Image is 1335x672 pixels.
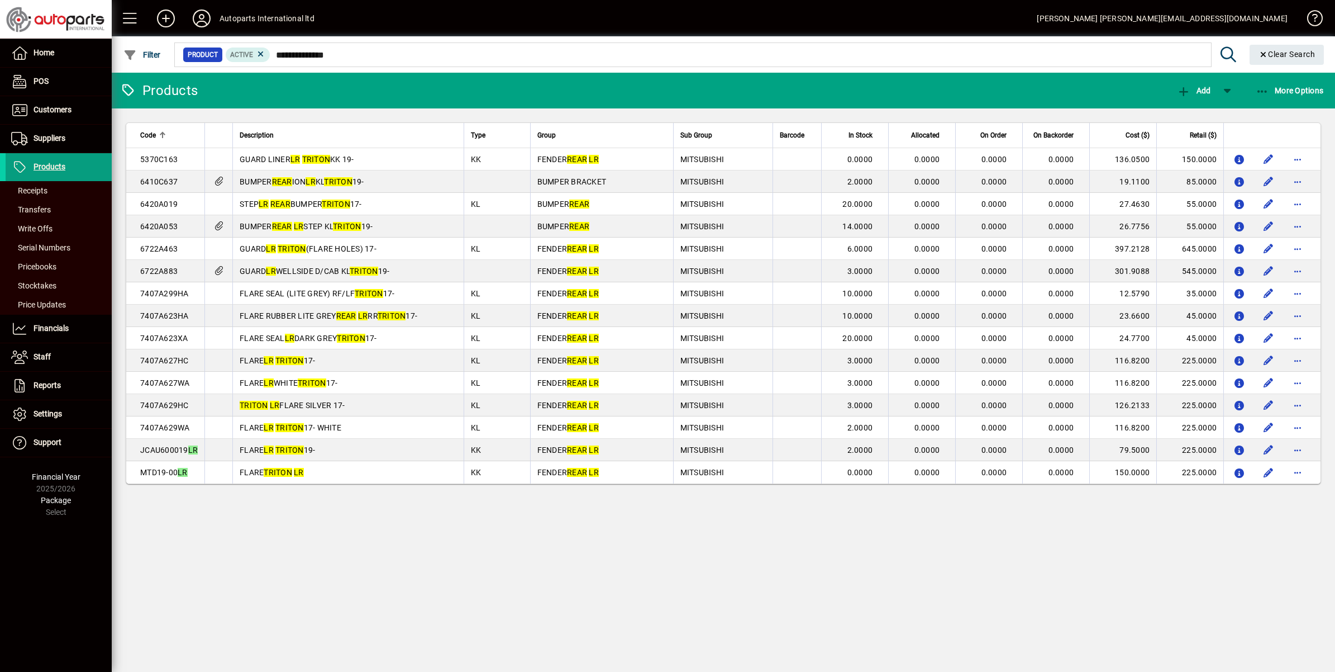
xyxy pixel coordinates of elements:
[1260,374,1277,392] button: Edit
[1048,289,1074,298] span: 0.0000
[981,177,1007,186] span: 0.0000
[1048,423,1074,432] span: 0.0000
[914,200,940,209] span: 0.0000
[471,311,481,320] span: KL
[1048,244,1074,253] span: 0.0000
[1289,262,1307,280] button: More options
[140,378,190,387] span: 7407A627WA
[1089,171,1156,193] td: 19.1100
[1156,171,1223,193] td: 85.0000
[378,311,406,320] em: TRITON
[240,200,362,209] span: STEP BUMPER 17-
[1289,329,1307,347] button: More options
[240,129,457,141] div: Description
[471,356,481,365] span: KL
[471,334,481,343] span: KL
[1029,129,1084,141] div: On Backorder
[537,423,599,432] span: FENDER
[306,177,316,186] em: LR
[914,222,940,231] span: 0.0000
[264,378,274,387] em: LR
[1260,352,1277,370] button: Edit
[11,224,53,233] span: Write Offs
[847,155,873,164] span: 0.0000
[680,155,724,164] span: MITSUBISHI
[1253,81,1327,101] button: More Options
[1089,327,1156,349] td: 24.7700
[1089,349,1156,372] td: 116.8200
[1260,419,1277,437] button: Edit
[220,10,314,27] div: Autoparts International ltd
[537,334,599,343] span: FENDER
[589,155,599,164] em: LR
[914,244,940,253] span: 0.0000
[6,343,112,371] a: Staff
[848,129,872,141] span: In Stock
[537,356,599,365] span: FENDER
[188,446,198,455] em: LR
[34,381,61,390] span: Reports
[680,222,724,231] span: MITSUBISHI
[1089,148,1156,171] td: 136.0500
[980,129,1007,141] span: On Order
[680,267,724,276] span: MITSUBISHI
[240,289,394,298] span: FLARE SEAL (LITE GREY) RF/LF 17-
[1289,240,1307,258] button: More options
[6,276,112,295] a: Stocktakes
[230,51,253,59] span: Active
[847,423,873,432] span: 2.0000
[121,45,164,65] button: Filter
[471,378,481,387] span: KL
[140,129,156,141] span: Code
[1126,129,1150,141] span: Cost ($)
[567,289,587,298] em: REAR
[240,222,373,231] span: BUMPER STEP KL 19-
[1256,86,1324,95] span: More Options
[302,155,331,164] em: TRITON
[6,125,112,153] a: Suppliers
[1156,148,1223,171] td: 150.0000
[1048,311,1074,320] span: 0.0000
[1289,419,1307,437] button: More options
[537,155,599,164] span: FENDER
[842,222,872,231] span: 14.0000
[264,446,274,455] em: LR
[1250,45,1324,65] button: Clear
[1089,394,1156,417] td: 126.2133
[537,267,599,276] span: FENDER
[11,262,56,271] span: Pricebooks
[567,423,587,432] em: REAR
[1156,349,1223,372] td: 225.0000
[1089,305,1156,327] td: 23.6600
[1260,262,1277,280] button: Edit
[6,429,112,457] a: Support
[1260,329,1277,347] button: Edit
[148,8,184,29] button: Add
[680,311,724,320] span: MITSUBISHI
[240,378,337,387] span: FLARE WHITE 17-
[1260,285,1277,302] button: Edit
[140,423,190,432] span: 7407A629WA
[1289,150,1307,168] button: More options
[680,177,724,186] span: MITSUBISHI
[680,401,724,410] span: MITSUBISHI
[1089,193,1156,215] td: 27.4630
[1048,222,1074,231] span: 0.0000
[680,289,724,298] span: MITSUBISHI
[780,129,814,141] div: Barcode
[589,423,599,432] em: LR
[11,205,51,214] span: Transfers
[34,134,65,143] span: Suppliers
[589,334,599,343] em: LR
[567,155,587,164] em: REAR
[567,401,587,410] em: REAR
[567,378,587,387] em: REAR
[1156,305,1223,327] td: 45.0000
[842,289,872,298] span: 10.0000
[140,155,178,164] span: 5370C163
[1299,2,1321,39] a: Knowledge Base
[589,267,599,276] em: LR
[537,244,599,253] span: FENDER
[589,356,599,365] em: LR
[240,401,345,410] span: FLARE SILVER 17-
